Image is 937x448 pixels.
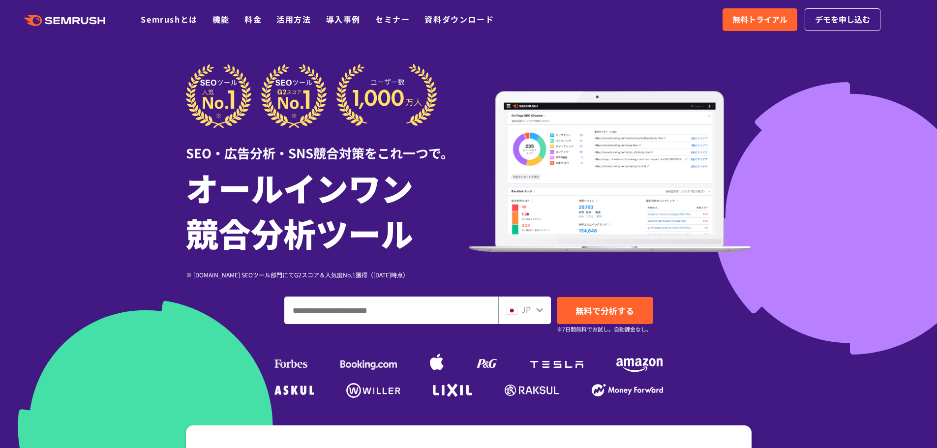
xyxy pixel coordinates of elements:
a: セミナー [375,13,410,25]
a: 導入事例 [326,13,361,25]
a: 料金 [244,13,262,25]
small: ※7日間無料でお試し。自動課金なし。 [557,325,652,334]
span: JP [521,303,531,315]
a: 無料で分析する [557,297,653,324]
div: SEO・広告分析・SNS競合対策をこれ一つで。 [186,128,469,162]
a: デモを申し込む [805,8,880,31]
div: ※ [DOMAIN_NAME] SEOツール部門にてG2スコア＆人気度No.1獲得（[DATE]時点） [186,270,469,279]
h1: オールインワン 競合分析ツール [186,165,469,255]
input: ドメイン、キーワードまたはURLを入力してください [285,297,498,324]
span: デモを申し込む [815,13,870,26]
span: 無料トライアル [732,13,787,26]
a: 無料トライアル [723,8,797,31]
a: 機能 [212,13,230,25]
a: Semrushとは [141,13,197,25]
span: 無料で分析する [575,304,634,317]
a: 資料ダウンロード [424,13,494,25]
a: 活用方法 [276,13,311,25]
